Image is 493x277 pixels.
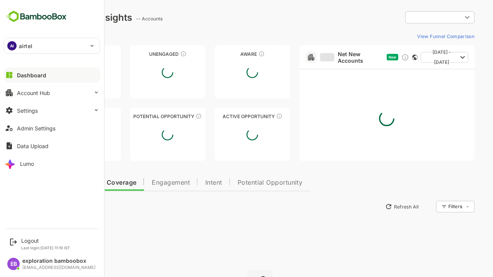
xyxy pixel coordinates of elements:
div: Lumo [20,160,34,167]
span: Intent [178,180,195,186]
div: Engaged [18,113,94,119]
span: Data Quality and Coverage [26,180,109,186]
button: New Insights [18,200,75,214]
div: Active Opportunity [188,113,263,119]
ag: -- Accounts [109,16,138,22]
button: Dashboard [4,67,100,83]
button: Account Hub [4,85,100,100]
p: Last login: [DATE] 11:19 IST [21,245,70,250]
button: Settings [4,103,100,118]
div: Settings [17,107,38,114]
div: ​ [378,10,448,24]
div: Dashboard [17,72,46,78]
span: Engagement [125,180,163,186]
div: Admin Settings [17,125,55,132]
button: Refresh All [355,200,395,213]
div: AIairtel [4,38,100,53]
div: [EMAIL_ADDRESS][DOMAIN_NAME] [22,265,96,270]
span: New [362,55,369,59]
div: Potential Opportunity [103,113,179,119]
div: These accounts are MQAs and can be passed on to Inside Sales [169,113,175,119]
p: airtel [19,42,32,50]
div: AI [7,41,17,50]
img: BambooboxFullLogoMark.5f36c76dfaba33ec1ec1367b70bb1252.svg [4,9,69,24]
div: Logout [21,237,70,244]
div: These accounts have not shown enough engagement and need nurturing [153,51,159,57]
div: These accounts are warm, further nurturing would qualify them to MQAs [65,113,71,119]
button: Admin Settings [4,120,100,136]
a: Net New Accounts [293,51,357,64]
div: Aware [188,51,263,57]
div: This card does not support filter and segments [385,55,391,60]
div: These accounts have not been engaged with for a defined time period [69,51,75,57]
button: Lumo [4,156,100,171]
div: Dashboard Insights [18,12,105,23]
button: View Funnel Comparison [387,30,448,42]
button: [DATE] - [DATE] [394,52,441,63]
div: Discover new ICP-fit accounts showing engagement — via intent surges, anonymous website visits, L... [374,53,382,61]
div: Filters [421,204,435,209]
div: Filters [421,200,448,214]
div: Unreached [18,51,94,57]
span: [DATE] - [DATE] [400,47,430,67]
div: These accounts have just entered the buying cycle and need further nurturing [231,51,238,57]
div: Unengaged [103,51,179,57]
div: Account Hub [17,90,50,96]
span: Potential Opportunity [211,180,276,186]
button: Data Upload [4,138,100,154]
div: Data Upload [17,143,49,149]
div: exploration bamboobox [22,258,96,264]
div: These accounts have open opportunities which might be at any of the Sales Stages [249,113,255,119]
div: EB [7,258,20,270]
